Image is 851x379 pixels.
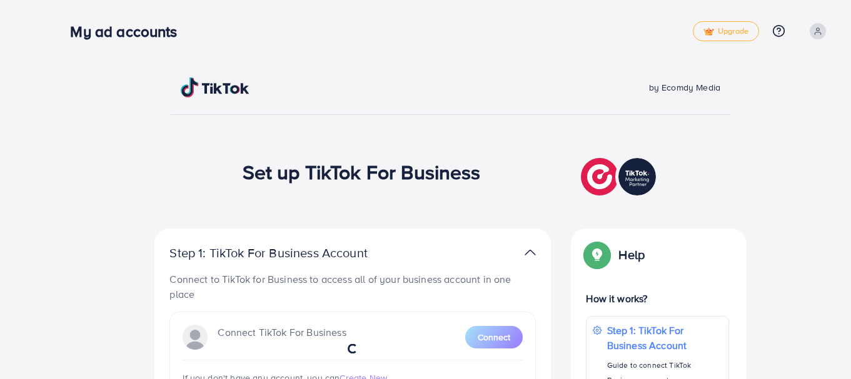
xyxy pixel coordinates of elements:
img: TikTok [181,77,249,97]
p: Step 1: TikTok For Business Account [607,323,722,353]
img: TikTok partner [525,244,536,262]
p: How it works? [586,291,728,306]
h1: Set up TikTok For Business [243,160,481,184]
p: Step 1: TikTok For Business Account [169,245,407,260]
span: Upgrade [703,27,748,36]
p: Help [618,247,645,262]
img: TikTok partner [581,155,659,199]
span: by Ecomdy Media [649,81,720,94]
a: tickUpgrade [693,21,759,41]
img: Popup guide [586,244,608,266]
h3: My ad accounts [70,22,187,41]
img: tick [703,27,714,36]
